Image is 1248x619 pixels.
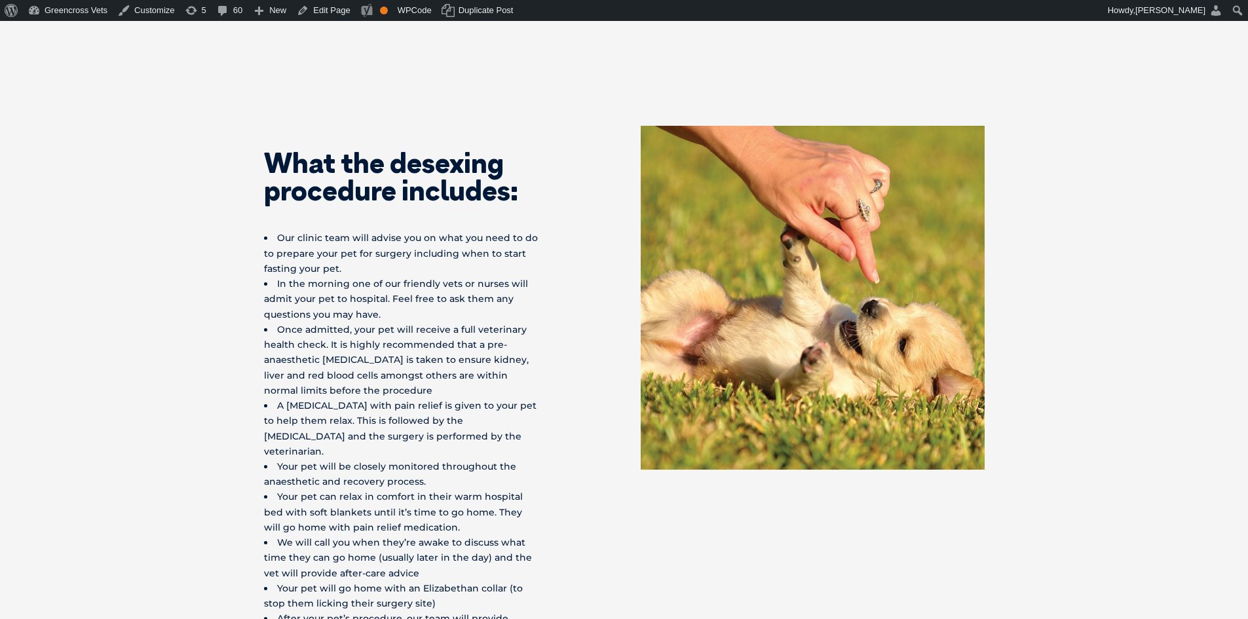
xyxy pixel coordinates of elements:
[264,276,539,322] li: In the morning one of our friendly vets or nurses will admit your pet to hospital. Feel free to a...
[264,489,539,535] li: Your pet can relax in comfort in their warm hospital bed with soft blankets until it’s time to go...
[264,322,539,398] li: Once admitted, your pet will receive a full veterinary health check. It is highly recommended tha...
[264,459,539,489] li: Your pet will be closely monitored throughout the anaesthetic and recovery process.
[264,581,539,611] li: Your pet will go home with an Elizabethan collar (to stop them licking their surgery site)
[264,398,539,459] li: A [MEDICAL_DATA] with pain relief is given to your pet to help them relax. This is followed by th...
[264,231,539,276] li: Our clinic team will advise you on what you need to do to prepare your pet for surgery including ...
[264,149,539,204] h2: What the desexing procedure includes:
[380,7,388,14] div: OK
[1135,5,1205,15] span: [PERSON_NAME]
[264,535,539,581] li: We will call you when they’re awake to discuss what time they can go home (usually later in the d...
